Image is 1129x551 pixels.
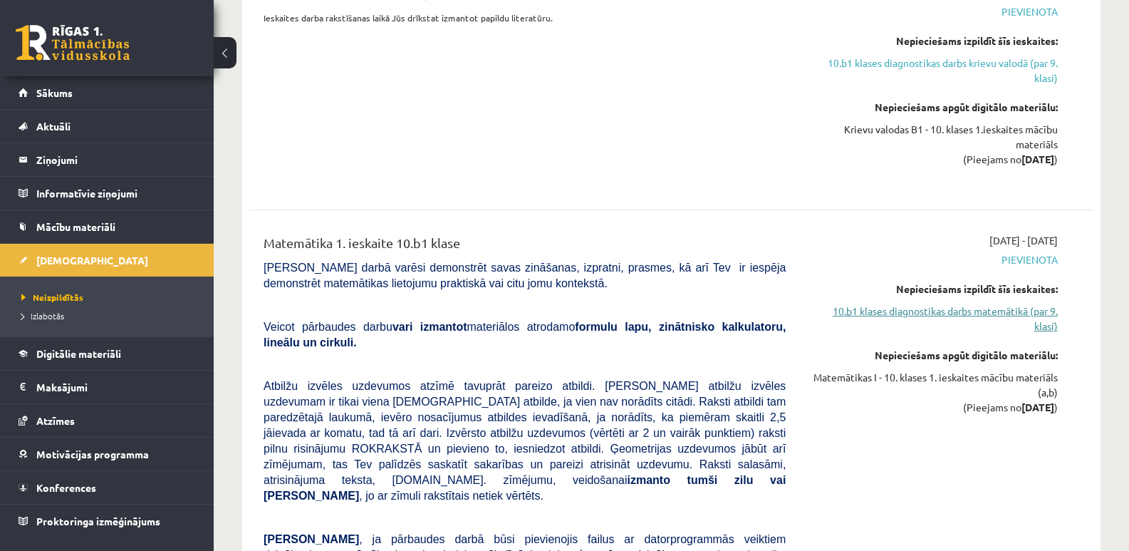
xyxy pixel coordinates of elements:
a: Atzīmes [19,404,196,437]
a: Maksājumi [19,371,196,403]
span: Konferences [36,481,96,494]
div: Krievu valodas B1 - 10. klases 1.ieskaites mācību materiāls (Pieejams no ) [807,122,1058,167]
a: Digitālie materiāli [19,337,196,370]
div: Matemātika 1. ieskaite 10.b1 klase [264,233,786,259]
p: Ieskaites darba rakstīšanas laikā Jūs drīkstat izmantot papildu literatūru. [264,11,786,24]
span: Atbilžu izvēles uzdevumos atzīmē tavuprāt pareizo atbildi. [PERSON_NAME] atbilžu izvēles uzdevuma... [264,380,786,502]
a: Konferences [19,471,196,504]
a: Proktoringa izmēģinājums [19,505,196,537]
span: Veicot pārbaudes darbu materiālos atrodamo [264,321,786,349]
div: Nepieciešams izpildīt šīs ieskaites: [807,34,1058,48]
div: Nepieciešams apgūt digitālo materiālu: [807,100,1058,115]
span: Motivācijas programma [36,448,149,460]
span: Atzīmes [36,414,75,427]
span: Izlabotās [21,310,64,321]
b: formulu lapu, zinātnisko kalkulatoru, lineālu un cirkuli. [264,321,786,349]
a: Aktuāli [19,110,196,143]
span: Pievienota [807,4,1058,19]
span: [DEMOGRAPHIC_DATA] [36,254,148,267]
a: Ziņojumi [19,143,196,176]
span: Neizpildītās [21,292,83,303]
span: [PERSON_NAME] [264,533,359,545]
span: Proktoringa izmēģinājums [36,515,160,527]
a: Mācību materiāli [19,210,196,243]
a: [DEMOGRAPHIC_DATA] [19,244,196,277]
span: Mācību materiāli [36,220,115,233]
a: Izlabotās [21,309,199,322]
strong: [DATE] [1021,153,1054,165]
a: 10.b1 klases diagnostikas darbs matemātikā (par 9. klasi) [807,304,1058,334]
legend: Ziņojumi [36,143,196,176]
a: Rīgas 1. Tālmācības vidusskola [16,25,130,61]
a: Informatīvie ziņojumi [19,177,196,210]
a: Motivācijas programma [19,438,196,470]
span: [PERSON_NAME] darbā varēsi demonstrēt savas zināšanas, izpratni, prasmes, kā arī Tev ir iespēja d... [264,262,786,289]
div: Nepieciešams izpildīt šīs ieskaites: [807,282,1058,297]
a: 10.b1 klases diagnostikas darbs krievu valodā (par 9. klasi) [807,56,1058,86]
strong: [DATE] [1021,401,1054,413]
span: Pievienota [807,252,1058,267]
legend: Informatīvie ziņojumi [36,177,196,210]
div: Nepieciešams apgūt digitālo materiālu: [807,348,1058,363]
b: vari izmantot [392,321,467,333]
div: Matemātikas I - 10. klases 1. ieskaites mācību materiāls (a,b) (Pieejams no ) [807,370,1058,415]
span: Sākums [36,86,73,99]
span: Aktuāli [36,120,71,133]
b: izmanto [628,474,670,486]
a: Neizpildītās [21,291,199,304]
legend: Maksājumi [36,371,196,403]
span: [DATE] - [DATE] [989,233,1058,248]
span: Digitālie materiāli [36,347,121,360]
a: Sākums [19,76,196,109]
